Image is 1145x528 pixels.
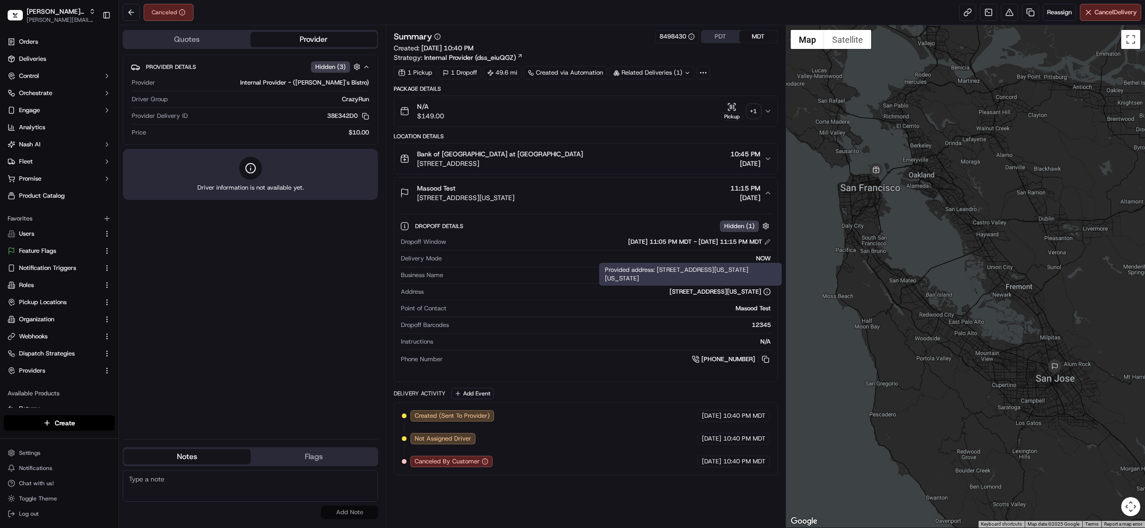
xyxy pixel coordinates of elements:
div: Start new chat [32,91,156,100]
div: Delivery Activity [394,390,446,397]
span: Toggle Theme [19,495,57,502]
span: Returns [19,404,40,413]
span: Product Catalog [19,192,65,200]
span: Analytics [19,123,45,132]
span: Driver information is not available yet. [197,183,304,192]
button: 8498430 [660,32,695,41]
a: Created via Automation [524,66,607,79]
button: Bank of [GEOGRAPHIC_DATA] at [GEOGRAPHIC_DATA][STREET_ADDRESS]10:45 PM[DATE] [394,144,777,174]
button: Hidden (3) [311,61,363,73]
div: [DATE] 11:05 PM MDT - [DATE] 11:15 PM MDT [628,238,771,246]
a: Organization [8,315,99,324]
span: Users [19,230,34,238]
button: Organization [4,312,115,327]
button: Dispatch Strategies [4,346,115,361]
span: Notifications [19,464,52,472]
div: Canceled [144,4,194,21]
a: [PHONE_NUMBER] [692,354,771,365]
span: Created: [394,43,474,53]
span: Feature Flags [19,247,56,255]
img: 1736555255976-a54dd68f-1ca7-489b-9aae-adbdc363a1c4 [10,91,27,108]
button: Chat with us! [4,477,115,490]
span: Settings [19,449,40,457]
img: Google [788,515,820,528]
a: Open this area in Google Maps (opens a new window) [788,515,820,528]
h3: Summary [394,32,432,41]
span: [STREET_ADDRESS] [417,159,583,168]
a: Deliveries [4,51,115,67]
button: PDT [701,30,739,43]
div: Masood Test[STREET_ADDRESS][US_STATE]11:15 PM[DATE] [394,208,777,382]
button: Hidden (1) [720,220,772,232]
span: 11:15 PM [730,183,760,193]
div: 📗 [10,139,17,146]
div: Strategy: [394,53,523,62]
div: We're available if you need us! [32,100,120,108]
button: Start new chat [162,94,173,105]
a: Feature Flags [8,247,99,255]
div: + 1 [747,105,760,118]
button: Map camera controls [1121,497,1140,516]
span: Control [19,72,39,80]
a: Providers [8,366,99,375]
span: Map data ©2025 Google [1028,521,1079,527]
button: Notification Triggers [4,260,115,276]
span: $10.00 [349,128,369,137]
button: Flags [251,449,378,464]
span: Internal Provider - ([PERSON_NAME]'s Bistro) [240,78,369,87]
span: Engage [19,106,40,115]
div: Masood Test [450,304,771,313]
span: Fleet [19,157,33,166]
button: Promise [4,171,115,186]
span: [STREET_ADDRESS][US_STATE] [417,193,514,202]
span: Log out [19,510,39,518]
button: Reassign [1043,4,1076,21]
button: Control [4,68,115,84]
button: 38E342D0 [327,112,369,120]
span: Webhooks [19,332,48,341]
button: CancelDelivery [1080,4,1141,21]
span: API Documentation [90,138,153,147]
input: Got a question? Start typing here... [25,61,171,71]
button: Keyboard shortcuts [981,521,1022,528]
button: Add Event [451,388,494,399]
div: 12345 [453,321,771,329]
span: Nash AI [19,140,40,149]
span: [DATE] 10:40 PM [421,44,474,52]
button: Engage [4,103,115,118]
a: Terms (opens in new tab) [1085,521,1098,527]
span: [PERSON_NAME]'s Bistro [27,7,85,16]
span: Delivery Mode [401,254,442,263]
button: Settings [4,446,115,460]
button: Log out [4,507,115,520]
button: Orchestrate [4,86,115,101]
button: Providers [4,363,115,378]
div: [STREET_ADDRESS][US_STATE] [670,288,771,296]
button: Quotes [124,32,251,47]
a: 📗Knowledge Base [6,134,77,151]
button: Pickup [721,102,743,121]
span: Dropoff Details [415,222,465,230]
button: Roles [4,278,115,293]
button: Feature Flags [4,243,115,259]
span: [DATE] [730,159,760,168]
span: Reassign [1047,8,1072,17]
span: Provider Details [146,63,196,71]
span: [DATE] [730,193,760,202]
button: Notifications [4,461,115,475]
button: N/A$149.00Pickup+1 [394,96,777,126]
span: Provider [132,78,155,87]
span: Orchestrate [19,89,52,97]
span: CrazyRun [342,95,369,104]
span: [PERSON_NAME][EMAIL_ADDRESS][DOMAIN_NAME] [27,16,96,24]
span: [DATE] [702,434,721,443]
button: Toggle Theme [4,492,115,505]
a: Pickup Locations [8,298,99,307]
span: Deliveries [19,55,46,63]
button: Show satellite imagery [824,30,871,49]
button: Pickup+1 [721,102,760,121]
a: Users [8,230,99,238]
div: Package Details [394,85,778,93]
span: Hidden ( 3 ) [315,63,346,71]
